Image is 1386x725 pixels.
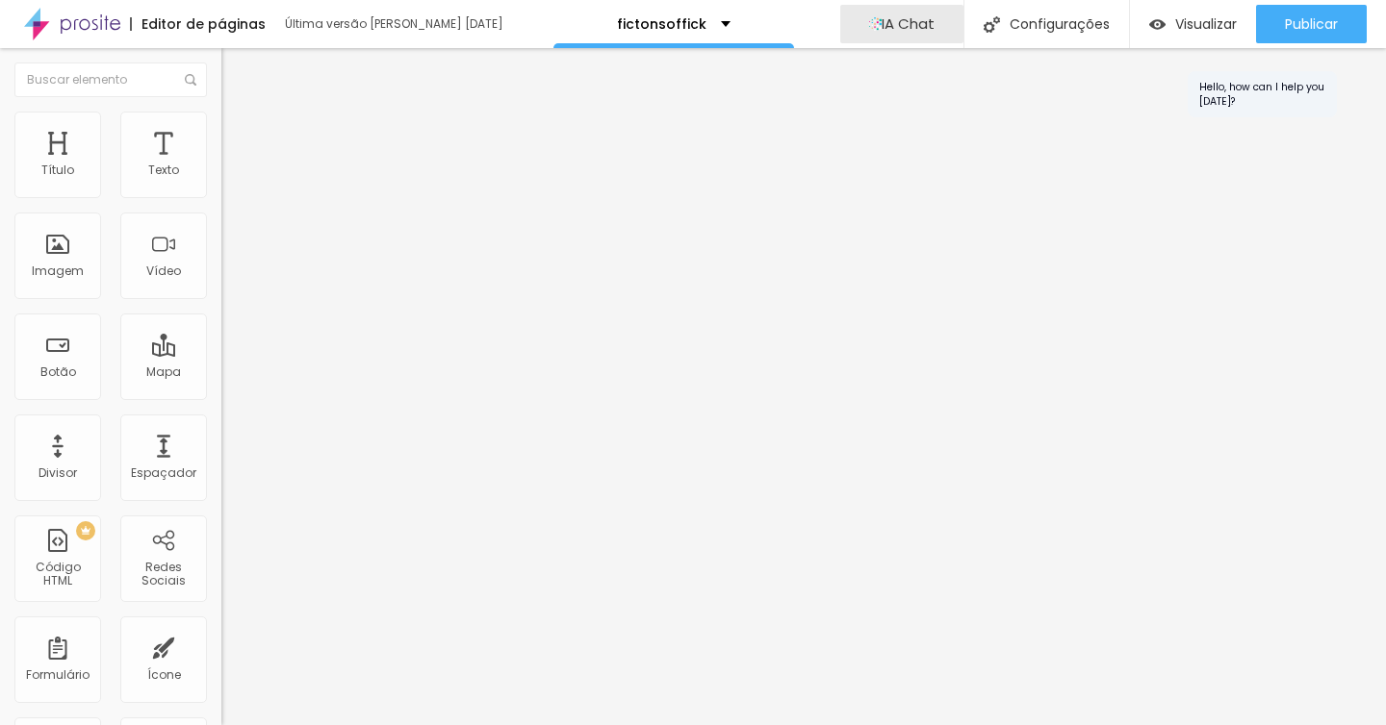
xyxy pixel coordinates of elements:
[131,466,196,480] div: Espaçador
[146,264,181,278] div: Vídeo
[148,163,179,177] div: Texto
[41,163,74,177] div: Título
[147,668,181,682] div: Ícone
[1256,5,1367,43] button: Publicar
[1149,16,1166,33] img: view-1.svg
[285,18,506,30] div: Última versão [PERSON_NAME] [DATE]
[1130,5,1256,43] button: Visualizar
[185,74,196,86] img: Icone
[1285,16,1338,32] span: Publicar
[19,561,95,588] div: Código HTML
[125,561,201,588] div: Redes Sociais
[984,16,1000,33] img: Icone
[840,5,963,43] button: AIIA Chat
[221,48,1176,725] iframe: Editor
[32,264,84,278] div: Imagem
[130,17,266,31] div: Editor de páginas
[617,17,706,31] p: fictonsoffick
[869,17,882,31] img: AI
[1175,16,1237,32] span: Visualizar
[882,15,935,32] span: IA Chat
[38,466,77,480] div: Divisor
[14,62,207,97] input: Buscar elemento
[40,365,76,379] div: Botão
[26,668,90,682] div: Formulário
[146,365,181,379] div: Mapa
